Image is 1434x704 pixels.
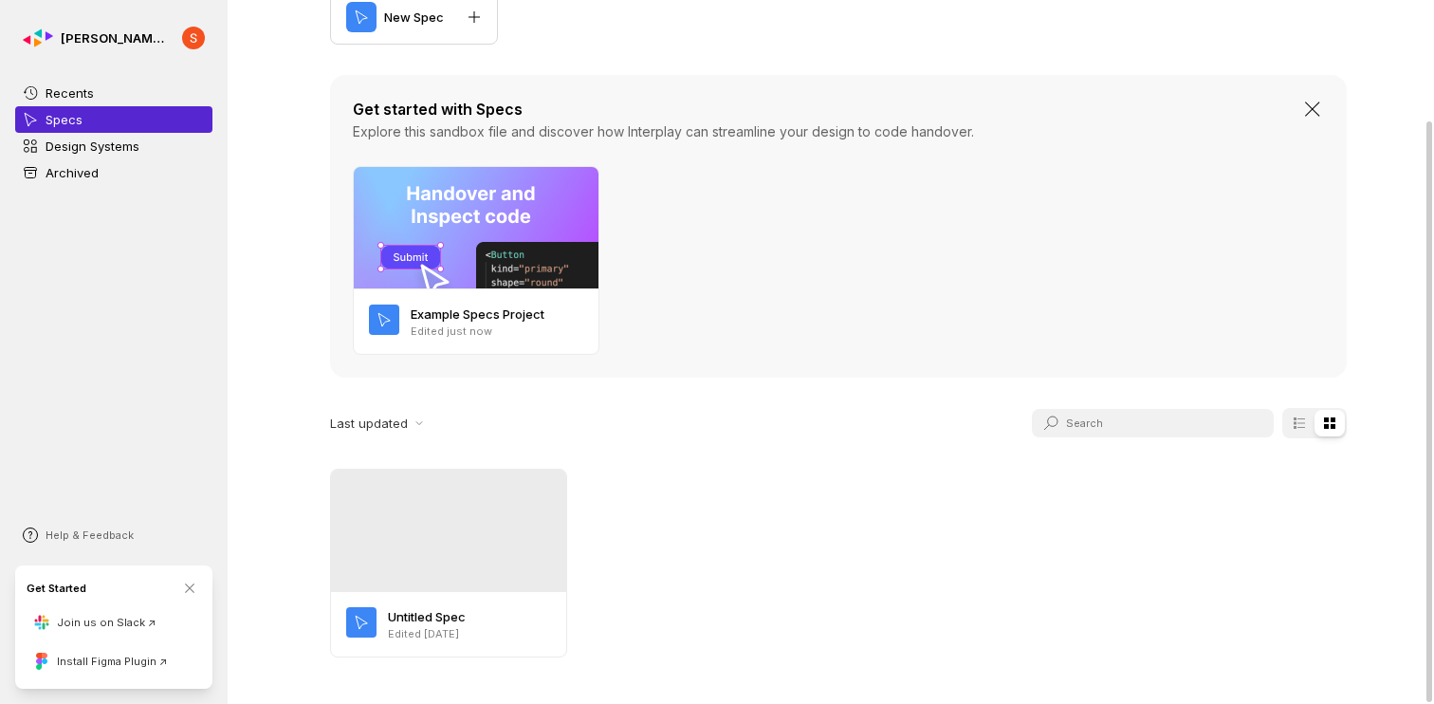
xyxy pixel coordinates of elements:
p: Explore this sandbox file and discover how Interplay can streamline your design to code handover. [353,120,1324,143]
p: Get started with Specs [353,98,1324,120]
p: Specs [46,110,83,129]
a: Archived [15,159,212,186]
a: Specs [15,106,212,133]
p: Archived [46,163,99,182]
p: [PERSON_NAME] Design System [61,28,167,47]
p: Help & Feedback [46,528,134,543]
p: Untitled Spec [388,607,521,626]
button: Join us on Slack ↗︎ [27,607,164,638]
a: Recents [15,80,212,106]
button: Install Figma Plugin ↗︎ [27,645,175,677]
p: Edited just now [411,324,583,339]
p: Recents [46,83,94,102]
p: New Spec [384,8,444,27]
p: Example Specs Project [411,305,583,324]
p: Get Started [27,581,86,596]
input: Search [1066,409,1240,437]
p: Design Systems [46,137,139,156]
p: Edited [DATE] [388,626,521,641]
a: Design Systems [15,133,212,159]
p: Last updated [330,414,415,433]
